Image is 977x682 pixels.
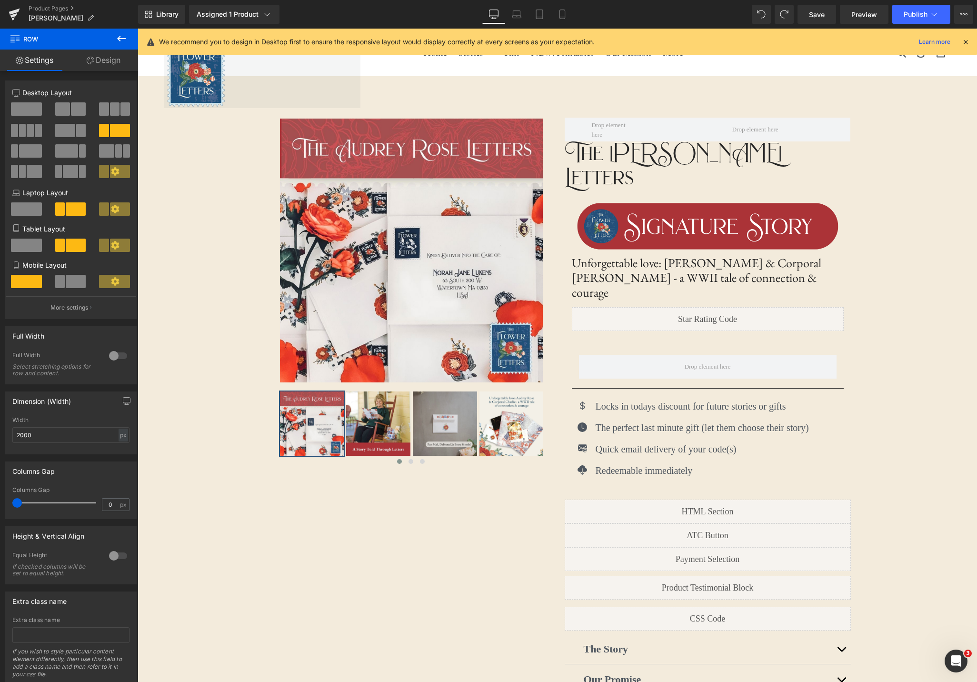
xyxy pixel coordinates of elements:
a: Tablet [528,5,551,24]
p: Tablet Layout [12,224,130,234]
div: Equal Height [12,552,100,562]
iframe: To enrich screen reader interactions, please activate Accessibility in Grammarly extension settings [138,29,977,682]
strong: Our Promise [446,645,504,657]
div: Columns Gap [12,462,55,475]
p: We recommend you to design in Desktop first to ensure the responsive layout would display correct... [159,37,595,47]
div: Full Width [12,351,100,361]
p: The perfect last minute gift (let them choose their story) [458,392,671,406]
button: More settings [6,296,136,319]
iframe: Intercom live chat [945,650,967,672]
span: Row [10,29,105,50]
a: Design [69,50,138,71]
p: Desktop Layout [12,88,130,98]
span: Save [809,10,825,20]
span: Library [156,10,179,19]
button: More [954,5,973,24]
a: New Library [138,5,185,24]
div: Dimension (Width) [12,392,71,405]
p: Mobile Layout [12,260,130,270]
a: Desktop [482,5,505,24]
div: Width [12,417,130,423]
div: Extra class name [12,592,67,605]
div: Full Width [12,327,44,340]
a: Mobile [551,5,574,24]
button: Publish [892,5,950,24]
span: px [120,501,128,508]
span: Preview [851,10,877,20]
div: Select stretching options for row and content. [12,363,98,377]
button: Undo [752,5,771,24]
p: Laptop Layout [12,188,130,198]
a: Product Pages [29,5,138,12]
img: The Audrey Rose Letters: World War II Romance - Prepaid [275,363,339,427]
div: To enrich screen reader interactions, please activate Accessibility in Grammarly extension settings [434,227,706,272]
p: Redeemable immediately [458,435,671,449]
img: The Audrey Rose Letters: World War II Romance - Prepaid [209,363,273,427]
img: The Audrey Rose Letters: World War II Romance - Prepaid [142,363,207,427]
img: The Audrey Rose Letters: World War II Romance - Prepaid [342,363,406,427]
h1: Unforgettable love: [PERSON_NAME] & Corporal [PERSON_NAME] - a WWII tale of connection & courage [434,227,706,272]
span: 3 [964,650,972,657]
a: Preview [840,5,888,24]
a: Laptop [505,5,528,24]
div: Extra class name [12,617,130,623]
p: The [PERSON_NAME] Letters [427,113,713,161]
div: To enrich screen reader interactions, please activate Accessibility in Grammarly extension settings [427,113,713,161]
input: auto [12,427,130,443]
strong: The Story [446,614,491,626]
span: Publish [904,10,927,18]
span: [PERSON_NAME] [29,14,83,22]
div: Assigned 1 Product [197,10,272,19]
p: More settings [50,303,89,312]
button: Redo [775,5,794,24]
img: The Audrey Rose Letters: World War II Romance - Prepaid [142,90,406,354]
div: px [119,429,128,441]
div: Height & Vertical Align [12,527,84,540]
p: Quick email delivery of your code(s) [458,413,671,428]
div: If checked columns will be set to equal height. [12,563,98,577]
div: Columns Gap [12,487,130,493]
p: Locks in todays discount for future stories or gifts [458,371,671,385]
a: Learn more [915,36,954,48]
